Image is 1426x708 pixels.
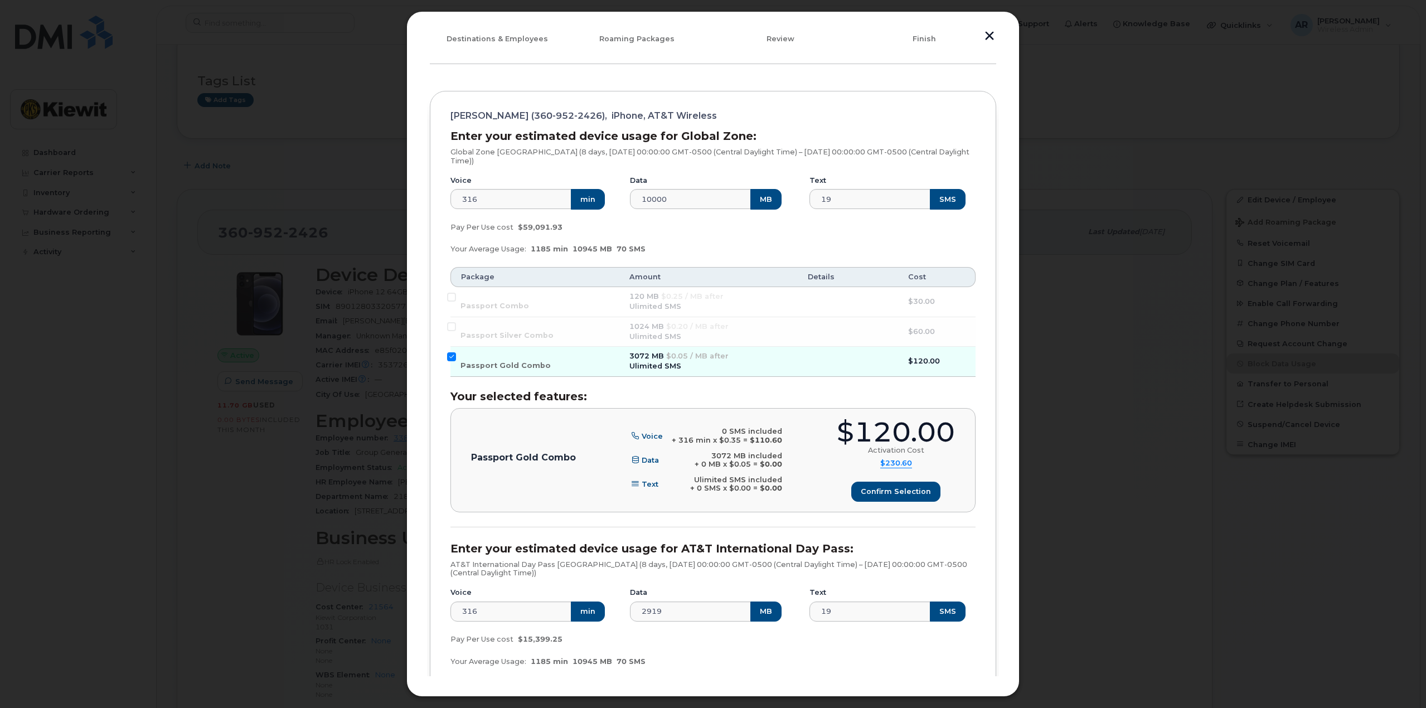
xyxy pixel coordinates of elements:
[629,362,681,370] span: Ulimited SMS
[868,446,924,455] div: Activation Cost
[460,361,551,370] span: Passport Gold Combo
[729,484,758,492] span: $0.00 =
[450,390,976,403] h3: Your selected features:
[571,189,605,209] button: min
[450,148,976,165] p: Global Zone [GEOGRAPHIC_DATA] (8 days, [DATE] 00:00:00 GMT-0500 (Central Daylight Time) – [DATE] ...
[434,35,560,43] div: Destinations & Employees
[690,484,727,492] span: + 0 SMS x
[450,542,976,555] h3: Enter your estimated device usage for AT&T International Day Pass:
[695,460,727,468] span: + 0 MB x
[531,657,568,666] span: 1185 min
[809,588,826,597] label: Text
[518,223,562,231] span: $59,091.93
[617,657,646,666] span: 70 SMS
[1378,659,1418,700] iframe: Messenger Launcher
[837,419,955,446] div: $120.00
[851,482,940,502] button: Confirm selection
[642,456,659,464] span: Data
[719,436,748,444] span: $0.35 =
[642,432,663,440] span: Voice
[809,176,826,185] label: Text
[672,436,717,444] span: + 316 min x
[629,352,664,360] span: 3072 MB
[450,245,526,253] span: Your Average Usage:
[573,245,612,253] span: 10945 MB
[450,130,976,142] h3: Enter your estimated device usage for Global Zone:
[450,560,976,578] p: AT&T International Day Pass [GEOGRAPHIC_DATA] (8 days, [DATE] 00:00:00 GMT-0500 (Central Daylight...
[630,588,647,597] label: Data
[573,657,612,666] span: 10945 MB
[729,460,758,468] span: $0.05 =
[450,635,513,643] span: Pay Per Use cost
[450,267,619,287] th: Package
[617,245,646,253] span: 70 SMS
[861,486,931,497] span: Confirm selection
[713,35,848,43] div: Review
[450,588,472,597] label: Voice
[760,484,782,492] b: $0.00
[666,352,729,360] span: $0.05 / MB after
[450,223,513,231] span: Pay Per Use cost
[450,111,607,120] span: [PERSON_NAME] (360-952-2426),
[612,111,717,120] span: iPhone, AT&T Wireless
[898,347,976,377] td: $120.00
[630,176,647,185] label: Data
[930,602,966,622] button: SMS
[750,436,782,444] b: $110.60
[471,453,576,462] p: Passport Gold Combo
[760,460,782,468] b: $0.00
[672,427,782,436] div: 0 SMS included
[857,35,992,43] div: Finish
[930,189,966,209] button: SMS
[518,635,562,643] span: $15,399.25
[750,189,782,209] button: MB
[450,176,472,185] label: Voice
[619,267,798,287] th: Amount
[571,602,605,622] button: min
[798,267,898,287] th: Details
[880,459,912,468] summary: $230.60
[690,476,782,484] div: Ulimited SMS included
[750,602,782,622] button: MB
[898,267,976,287] th: Cost
[642,480,658,488] span: Text
[531,245,568,253] span: 1185 min
[447,352,456,361] input: Passport Gold Combo
[450,657,526,666] span: Your Average Usage:
[695,452,782,460] div: 3072 MB included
